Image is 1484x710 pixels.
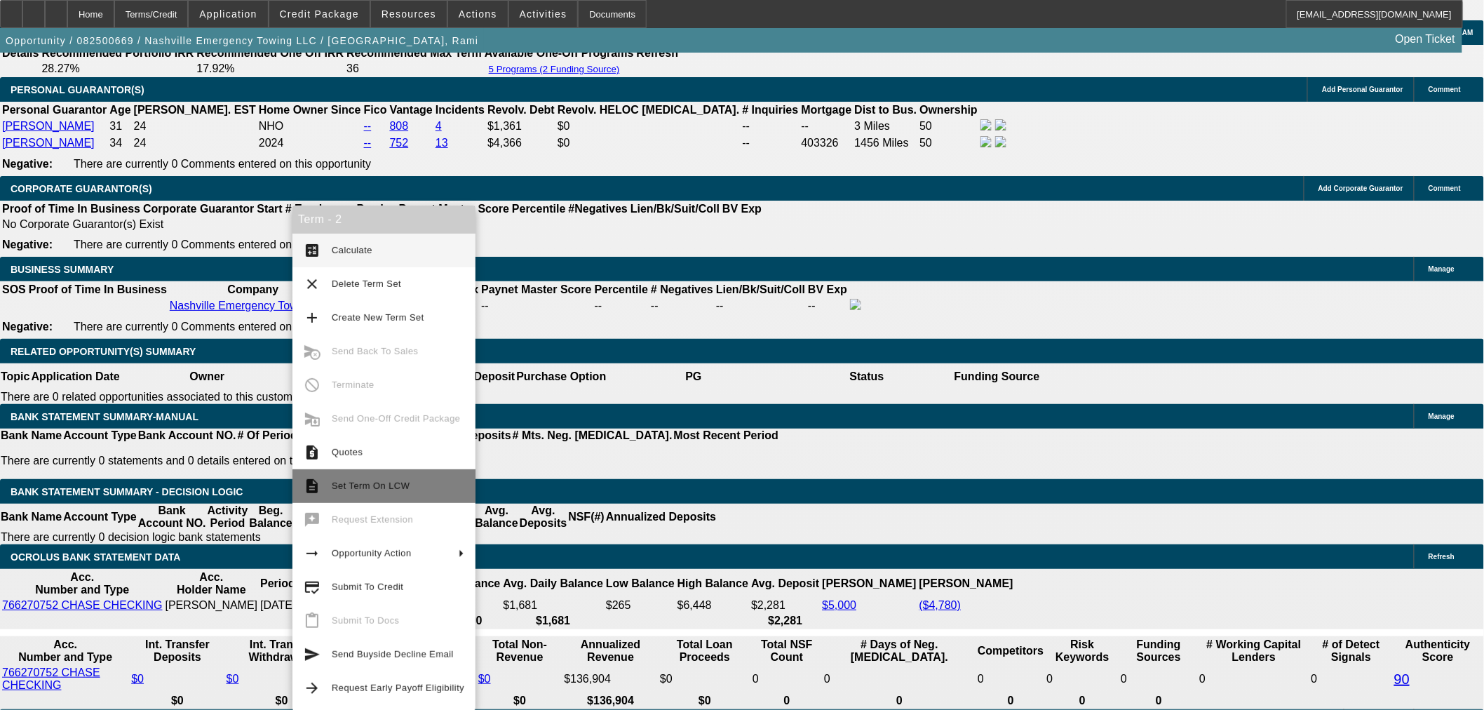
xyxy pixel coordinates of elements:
[677,570,749,597] th: High Balance
[980,119,992,130] img: facebook-icon.png
[1046,638,1119,664] th: Risk Keywords
[823,694,976,708] th: 0
[502,570,604,597] th: Avg. Daily Balance
[1429,185,1461,192] span: Comment
[121,363,294,390] th: Owner
[280,8,359,20] span: Credit Package
[1,638,129,664] th: Acc. Number and Type
[2,599,163,611] a: 766270752 CHASE CHECKING
[752,694,822,708] th: 0
[11,551,180,563] span: OCROLUS BANK STATEMENT DATA
[515,363,607,390] th: Purchase Option
[557,135,741,151] td: $0
[11,264,114,275] span: BUSINESS SUMMARY
[716,283,805,295] b: Lien/Bk/Suit/Coll
[259,570,354,597] th: Period Begin/End
[390,120,409,132] a: 808
[41,62,194,76] td: 28.27%
[995,119,1006,130] img: linkedin-icon.png
[1046,666,1119,692] td: 0
[1318,185,1403,192] span: Add Corporate Guarantor
[259,137,284,149] span: 2024
[62,429,137,443] th: Account Type
[2,158,53,170] b: Negative:
[304,276,321,293] mat-icon: clear
[109,135,131,151] td: 34
[919,570,1014,597] th: [PERSON_NAME]
[1429,553,1455,561] span: Refresh
[332,683,464,693] span: Request Early Payoff Eligibility
[227,283,278,295] b: Company
[567,504,605,530] th: NSF(#)
[481,283,591,295] b: Paynet Master Score
[995,136,1006,147] img: linkedin-icon.png
[11,183,152,194] span: CORPORATE GUARANTOR(S)
[659,694,750,708] th: $0
[1394,671,1410,687] a: 90
[502,598,604,612] td: $1,681
[1311,638,1392,664] th: # of Detect Signals
[595,300,648,312] div: --
[502,614,604,628] th: $1,681
[823,666,976,692] td: 0
[977,666,1044,692] td: 0
[487,119,555,134] td: $1,361
[1,283,27,297] th: SOS
[855,104,917,116] b: Dist to Bus.
[134,104,256,116] b: [PERSON_NAME]. EST
[332,582,403,592] span: Submit To Credit
[630,203,720,215] b: Lien/Bk/Suit/Coll
[1,217,768,232] td: No Corporate Guarantor(s) Exist
[558,104,740,116] b: Revolv. HELOC [MEDICAL_DATA].
[605,504,717,530] th: Annualized Deposits
[292,206,475,234] div: Term - 2
[1390,27,1461,51] a: Open Ticket
[801,135,853,151] td: 403326
[1322,86,1403,93] span: Add Personal Guarantor
[11,346,196,357] span: RELATED OPPORTUNITY(S) SUMMARY
[2,239,53,250] b: Negative:
[487,104,555,116] b: Revolv. Debt
[1120,666,1197,692] td: 0
[1199,638,1309,664] th: # Working Capital Lenders
[478,638,562,664] th: Total Non-Revenue
[1429,413,1455,420] span: Manage
[62,504,137,530] th: Account Type
[269,1,370,27] button: Credit Package
[189,1,267,27] button: Application
[557,119,741,134] td: $0
[2,120,95,132] a: [PERSON_NAME]
[605,598,675,612] td: $265
[605,570,675,597] th: Low Balance
[357,203,396,215] b: Paydex
[130,638,224,664] th: Int. Transfer Deposits
[821,570,917,597] th: [PERSON_NAME]
[131,673,144,685] a: $0
[484,46,635,60] th: Available One-Off Programs
[850,299,861,310] img: facebook-icon.png
[165,570,259,597] th: Acc. Holder Name
[2,321,53,333] b: Negative:
[808,283,847,295] b: BV Exp
[607,363,780,390] th: PG
[304,545,321,562] mat-icon: arrow_right_alt
[823,638,976,664] th: # Days of Neg. [MEDICAL_DATA].
[74,239,371,250] span: There are currently 0 Comments entered on this opportunity
[382,8,436,20] span: Resources
[332,447,363,457] span: Quotes
[2,667,100,691] a: 766270752 CHASE CHECKING
[563,638,658,664] th: Annualized Revenue
[636,46,680,60] th: Refresh
[304,309,321,326] mat-icon: add
[332,481,410,491] span: Set Term On LCW
[226,638,338,664] th: Int. Transfer Withdrawals
[304,646,321,663] mat-icon: send
[133,135,257,151] td: 24
[371,1,447,27] button: Resources
[977,638,1044,664] th: Competitors
[595,283,648,295] b: Percentile
[332,548,412,558] span: Opportunity Action
[130,694,224,708] th: $0
[977,694,1044,708] th: 0
[1,570,163,597] th: Acc. Number and Type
